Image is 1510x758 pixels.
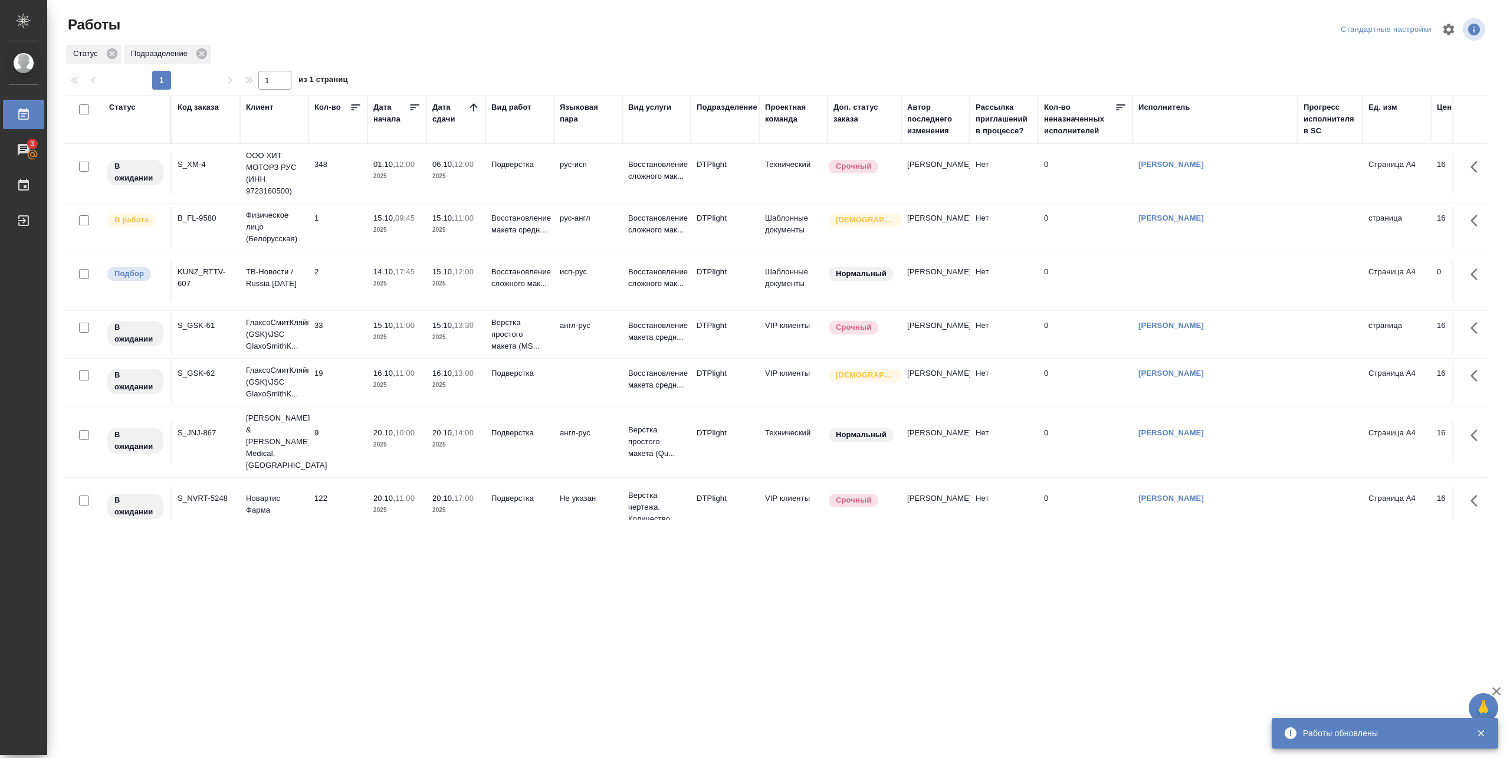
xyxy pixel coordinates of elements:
[907,101,964,137] div: Автор последнего изменения
[691,153,759,194] td: DTPlight
[1431,487,1490,528] td: 16
[106,493,165,520] div: Исполнитель назначен, приступать к работе пока рано
[432,101,468,125] div: Дата сдачи
[1363,153,1431,194] td: Страница А4
[308,487,367,528] td: 122
[373,332,421,343] p: 2025
[308,362,367,403] td: 19
[491,266,548,290] p: Восстановление сложного мак...
[395,321,415,330] p: 11:00
[1038,362,1132,403] td: 0
[691,421,759,462] td: DTPlight
[432,160,454,169] p: 06.10,
[395,494,415,503] p: 11:00
[836,321,871,333] p: Срочный
[298,73,348,90] span: из 1 страниц
[308,260,367,301] td: 2
[628,320,685,343] p: Восстановление макета средн...
[1038,153,1132,194] td: 0
[970,487,1038,528] td: Нет
[432,428,454,437] p: 20.10,
[1138,369,1204,378] a: [PERSON_NAME]
[106,212,165,228] div: Исполнитель выполняет работу
[1138,101,1190,113] div: Исполнитель
[628,101,672,113] div: Вид услуги
[246,412,303,471] p: [PERSON_NAME] & [PERSON_NAME] Medical, [GEOGRAPHIC_DATA]
[970,206,1038,248] td: Нет
[901,260,970,301] td: [PERSON_NAME]
[1431,260,1490,301] td: 0
[970,260,1038,301] td: Нет
[1463,314,1492,342] button: Здесь прячутся важные кнопки
[836,429,887,441] p: Нормальный
[23,138,41,150] span: 3
[759,362,828,403] td: VIP клиенты
[491,493,548,504] p: Подверстка
[1463,153,1492,181] button: Здесь прячутся важные кнопки
[901,153,970,194] td: [PERSON_NAME]
[691,206,759,248] td: DTPlight
[1038,421,1132,462] td: 0
[178,101,219,113] div: Код заказа
[691,487,759,528] td: DTPlight
[178,266,234,290] div: KUNZ_RTTV-607
[432,214,454,222] p: 15.10,
[395,428,415,437] p: 10:00
[836,369,895,381] p: [DEMOGRAPHIC_DATA]
[373,504,421,516] p: 2025
[1463,362,1492,390] button: Здесь прячутся важные кнопки
[491,427,548,439] p: Подверстка
[1463,260,1492,288] button: Здесь прячутся важные кнопки
[691,362,759,403] td: DTPlight
[970,153,1038,194] td: Нет
[1431,421,1490,462] td: 16
[1138,321,1204,330] a: [PERSON_NAME]
[373,160,395,169] p: 01.10,
[554,260,622,301] td: исп-рус
[1038,314,1132,355] td: 0
[454,369,474,378] p: 13:00
[1303,727,1459,739] div: Работы обновлены
[491,317,548,352] p: Верстка простого макета (MS...
[114,160,156,184] p: В ожидании
[628,266,685,290] p: Восстановление сложного мак...
[178,493,234,504] div: S_NVRT-5248
[970,421,1038,462] td: Нет
[1463,206,1492,235] button: Здесь прячутся важные кнопки
[1138,214,1204,222] a: [PERSON_NAME]
[554,206,622,248] td: рус-англ
[554,421,622,462] td: англ-рус
[1431,206,1490,248] td: 16
[1038,260,1132,301] td: 0
[373,369,395,378] p: 16.10,
[697,101,757,113] div: Подразделение
[1463,487,1492,515] button: Здесь прячутся важные кнопки
[114,321,156,345] p: В ожидании
[554,314,622,355] td: англ-рус
[432,170,480,182] p: 2025
[373,214,395,222] p: 15.10,
[395,214,415,222] p: 09:45
[114,268,144,280] p: Подбор
[432,332,480,343] p: 2025
[1469,693,1498,723] button: 🙏
[308,314,367,355] td: 33
[836,160,871,172] p: Срочный
[395,267,415,276] p: 17:45
[1363,362,1431,403] td: Страница А4
[901,314,970,355] td: [PERSON_NAME]
[114,429,156,452] p: В ожидании
[432,278,480,290] p: 2025
[491,367,548,379] p: Подверстка
[1363,421,1431,462] td: Страница А4
[759,421,828,462] td: Технический
[109,101,136,113] div: Статус
[454,160,474,169] p: 12:00
[373,379,421,391] p: 2025
[178,427,234,439] div: S_JNJ-867
[124,45,211,64] div: Подразделение
[491,159,548,170] p: Подверстка
[1431,362,1490,403] td: 16
[1363,260,1431,301] td: Страница А4
[308,153,367,194] td: 348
